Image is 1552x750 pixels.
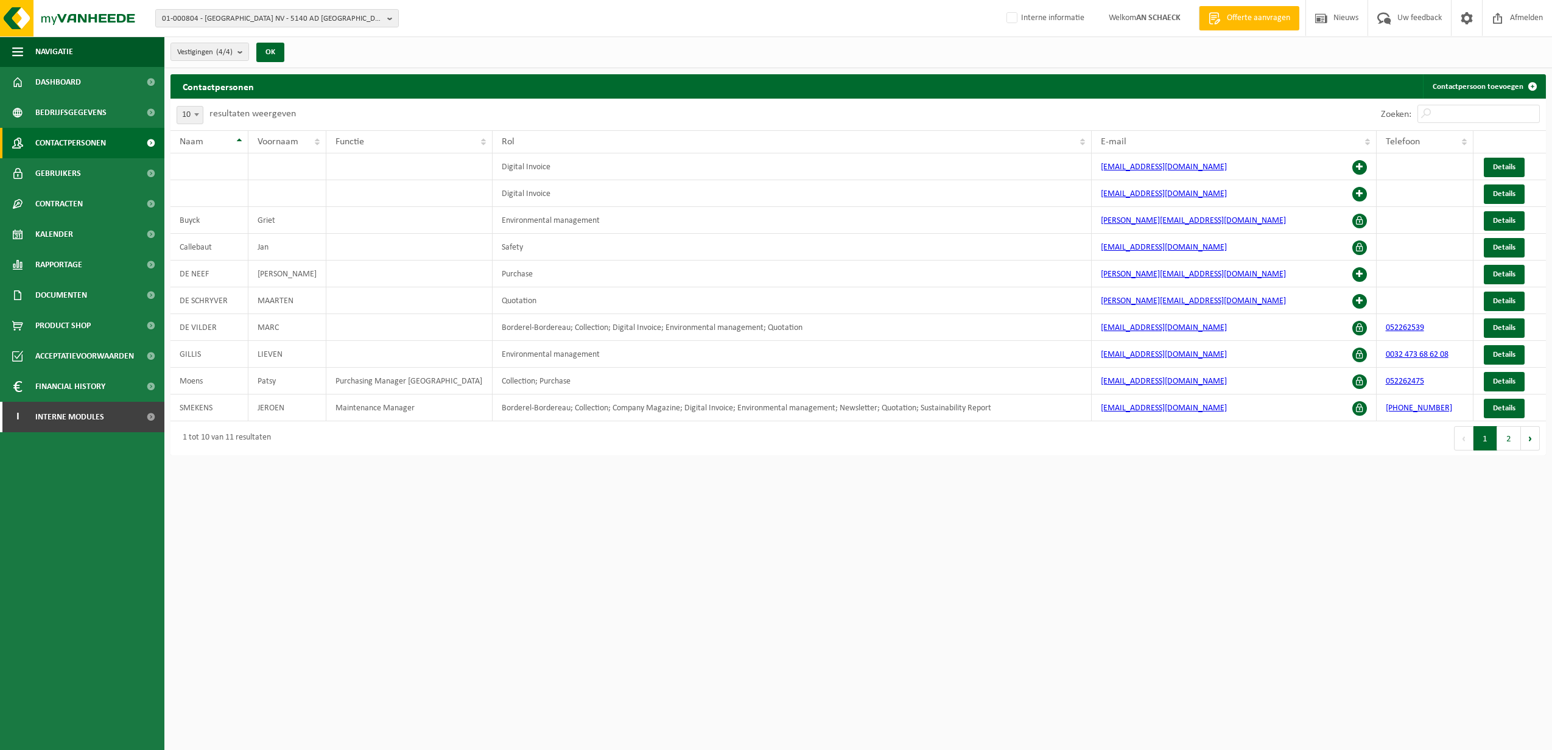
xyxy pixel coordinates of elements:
span: Financial History [35,371,105,402]
span: Details [1493,270,1515,278]
span: Voornaam [258,137,298,147]
a: 0032 473 68 62 08 [1386,350,1448,359]
td: GILLIS [170,341,248,368]
a: Details [1484,345,1525,365]
span: Kalender [35,219,73,250]
span: 01-000804 - [GEOGRAPHIC_DATA] NV - 5140 AD [GEOGRAPHIC_DATA], POSTBUS 169 [162,10,382,28]
a: 052262475 [1386,377,1424,386]
td: Quotation [493,287,1092,314]
span: 10 [177,107,203,124]
a: Contactpersoon toevoegen [1423,74,1545,99]
td: LIEVEN [248,341,326,368]
span: E-mail [1101,137,1126,147]
a: [EMAIL_ADDRESS][DOMAIN_NAME] [1101,323,1227,332]
span: Vestigingen [177,43,233,61]
button: Next [1521,426,1540,450]
a: Details [1484,399,1525,418]
td: SMEKENS [170,394,248,421]
button: Previous [1454,426,1473,450]
a: [PERSON_NAME][EMAIL_ADDRESS][DOMAIN_NAME] [1101,270,1286,279]
span: Gebruikers [35,158,81,189]
span: Details [1493,324,1515,332]
span: Details [1493,163,1515,171]
span: Bedrijfsgegevens [35,97,107,128]
td: Jan [248,234,326,261]
td: Buyck [170,207,248,234]
a: [EMAIL_ADDRESS][DOMAIN_NAME] [1101,189,1227,198]
label: Zoeken: [1381,110,1411,119]
td: Environmental management [493,207,1092,234]
label: resultaten weergeven [209,109,296,119]
button: 01-000804 - [GEOGRAPHIC_DATA] NV - 5140 AD [GEOGRAPHIC_DATA], POSTBUS 169 [155,9,399,27]
td: Environmental management [493,341,1092,368]
a: Details [1484,292,1525,311]
a: [EMAIL_ADDRESS][DOMAIN_NAME] [1101,243,1227,252]
span: Offerte aanvragen [1224,12,1293,24]
a: Details [1484,184,1525,204]
a: [EMAIL_ADDRESS][DOMAIN_NAME] [1101,404,1227,413]
span: Details [1493,404,1515,412]
span: Rapportage [35,250,82,280]
td: Digital Invoice [493,180,1092,207]
a: [PERSON_NAME][EMAIL_ADDRESS][DOMAIN_NAME] [1101,216,1286,225]
span: Telefoon [1386,137,1420,147]
count: (4/4) [216,48,233,56]
a: [EMAIL_ADDRESS][DOMAIN_NAME] [1101,350,1227,359]
td: Callebaut [170,234,248,261]
span: Details [1493,217,1515,225]
span: Documenten [35,280,87,310]
td: DE NEEF [170,261,248,287]
span: Details [1493,297,1515,305]
td: Collection; Purchase [493,368,1092,394]
td: Borderel-Bordereau; Collection; Digital Invoice; Environmental management; Quotation [493,314,1092,341]
td: DE VILDER [170,314,248,341]
a: [PERSON_NAME][EMAIL_ADDRESS][DOMAIN_NAME] [1101,296,1286,306]
td: Safety [493,234,1092,261]
span: Details [1493,351,1515,359]
span: Details [1493,190,1515,198]
button: 2 [1497,426,1521,450]
label: Interne informatie [1004,9,1084,27]
span: Contracten [35,189,83,219]
button: Vestigingen(4/4) [170,43,249,61]
a: [PHONE_NUMBER] [1386,404,1452,413]
span: Naam [180,137,203,147]
span: Interne modules [35,402,104,432]
td: MARC [248,314,326,341]
a: Details [1484,318,1525,338]
td: Maintenance Manager [326,394,493,421]
span: Dashboard [35,67,81,97]
td: Borderel-Bordereau; Collection; Company Magazine; Digital Invoice; Environmental management; News... [493,394,1092,421]
td: Digital Invoice [493,153,1092,180]
a: [EMAIL_ADDRESS][DOMAIN_NAME] [1101,377,1227,386]
td: JEROEN [248,394,326,421]
span: Acceptatievoorwaarden [35,341,134,371]
h2: Contactpersonen [170,74,266,98]
span: Contactpersonen [35,128,106,158]
td: Purchase [493,261,1092,287]
a: Details [1484,238,1525,258]
button: OK [256,43,284,62]
td: MAARTEN [248,287,326,314]
strong: AN SCHAECK [1136,13,1181,23]
td: Moens [170,368,248,394]
a: Details [1484,158,1525,177]
td: [PERSON_NAME] [248,261,326,287]
a: Details [1484,211,1525,231]
td: Griet [248,207,326,234]
span: Navigatie [35,37,73,67]
span: 10 [177,106,203,124]
a: Details [1484,265,1525,284]
td: Patsy [248,368,326,394]
span: Details [1493,377,1515,385]
span: Functie [335,137,364,147]
a: 052262539 [1386,323,1424,332]
button: 1 [1473,426,1497,450]
a: [EMAIL_ADDRESS][DOMAIN_NAME] [1101,163,1227,172]
a: Offerte aanvragen [1199,6,1299,30]
span: Rol [502,137,514,147]
td: Purchasing Manager [GEOGRAPHIC_DATA] [326,368,493,394]
span: I [12,402,23,432]
span: Product Shop [35,310,91,341]
div: 1 tot 10 van 11 resultaten [177,427,271,449]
